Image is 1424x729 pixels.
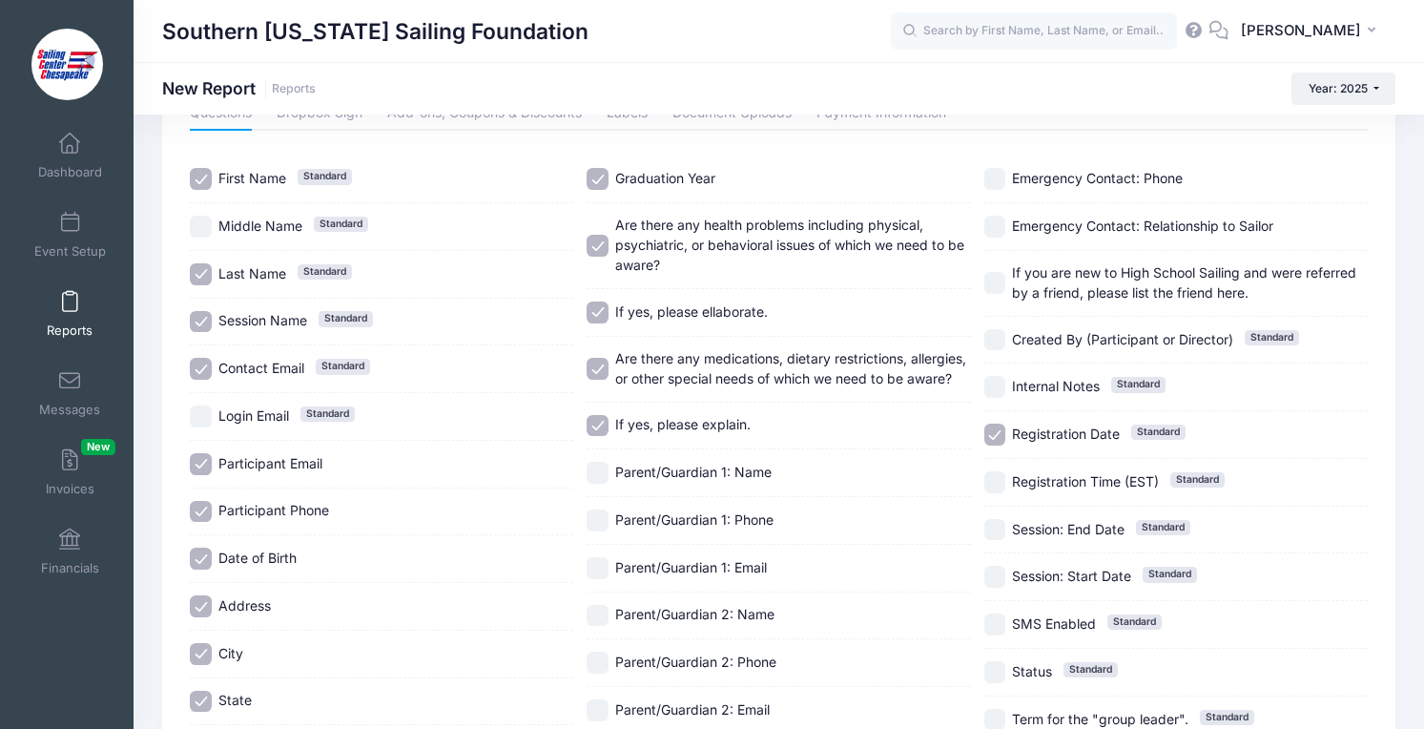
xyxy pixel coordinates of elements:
span: [PERSON_NAME] [1241,20,1361,41]
span: If yes, please ellaborate. [615,303,768,320]
span: Middle Name [218,218,302,234]
input: Date of Birth [190,548,212,570]
input: Are there any medications, dietary restrictions, allergies, or other special needs of which we ne... [587,358,609,380]
input: Parent/Guardian 2: Phone [587,652,609,674]
span: Standard [298,169,352,184]
a: Financials [25,518,115,585]
a: Messages [25,360,115,427]
span: Parent/Guardian 2: Email [615,701,770,718]
span: SMS Enabled [1012,615,1096,632]
input: Session NameStandard [190,311,212,333]
span: First Name [218,170,286,186]
span: Session Name [218,312,307,328]
span: Created By (Participant or Director) [1012,331,1233,347]
span: Event Setup [34,243,106,260]
span: Standard [314,217,368,232]
span: Status [1012,663,1052,679]
a: Reports [25,281,115,347]
input: Parent/Guardian 1: Phone [587,510,609,531]
span: Graduation Year [615,170,715,186]
input: If yes, please explain. [587,415,609,437]
span: Standard [1063,662,1118,677]
span: Parent/Guardian 2: Name [615,606,774,622]
span: Session: Start Date [1012,568,1131,584]
span: Parent/Guardian 1: Email [615,559,767,575]
input: Session: End DateStandard [984,519,1006,541]
input: StatusStandard [984,661,1006,683]
span: Emergency Contact: Phone [1012,170,1183,186]
input: Contact EmailStandard [190,358,212,380]
span: Address [218,597,271,614]
input: State [190,691,212,713]
span: Invoices [46,481,94,497]
span: If yes, please explain. [615,416,751,432]
span: Standard [316,359,370,374]
a: InvoicesNew [25,439,115,506]
span: Participant Email [218,455,322,471]
span: Contact Email [218,360,304,376]
span: Reports [47,323,93,339]
span: Internal Notes [1012,378,1100,394]
span: Are there any health problems including physical, psychiatric, or behavioral issues of which we n... [615,217,964,273]
span: Standard [1111,377,1166,392]
span: Standard [300,406,355,422]
input: Registration Time (EST)Standard [984,471,1006,493]
input: Address [190,595,212,617]
input: Session: Start DateStandard [984,566,1006,588]
span: Are there any medications, dietary restrictions, allergies, or other special needs of which we ne... [615,350,966,386]
h1: Southern [US_STATE] Sailing Foundation [162,10,588,53]
span: Registration Date [1012,426,1120,442]
h1: New Report [162,78,316,98]
span: If you are new to High School Sailing and were referred by a friend, please list the friend here. [1012,264,1356,301]
span: Messages [39,402,100,418]
span: Standard [1131,425,1186,440]
input: Login EmailStandard [190,406,212,427]
img: Southern Maryland Sailing Foundation [31,29,103,100]
input: City [190,643,212,665]
span: Year: 2025 [1309,81,1368,95]
span: City [218,645,243,661]
span: Financials [41,560,99,576]
a: Dashboard [25,122,115,189]
span: Parent/Guardian 1: Phone [615,511,774,528]
span: Standard [1245,330,1299,345]
span: Term for the "group leader". [1012,711,1188,727]
input: Graduation Year [587,168,609,190]
input: If you are new to High School Sailing and were referred by a friend, please list the friend here. [984,272,1006,294]
a: Reports [272,82,316,96]
span: Standard [1136,520,1190,535]
span: Standard [1107,614,1162,630]
input: Created By (Participant or Director)Standard [984,329,1006,351]
input: Search by First Name, Last Name, or Email... [891,12,1177,51]
span: Date of Birth [218,550,297,566]
span: Standard [1143,567,1197,582]
button: Year: 2025 [1291,73,1395,105]
input: Last NameStandard [190,263,212,285]
span: Standard [1200,710,1254,725]
span: Last Name [218,265,286,281]
span: Dashboard [38,164,102,180]
span: State [218,692,252,708]
button: [PERSON_NAME] [1228,10,1395,53]
input: Parent/Guardian 2: Email [587,699,609,721]
a: Event Setup [25,201,115,268]
input: Participant Email [190,453,212,475]
span: Standard [319,311,373,326]
span: Emergency Contact: Relationship to Sailor [1012,218,1273,234]
input: Internal NotesStandard [984,376,1006,398]
input: Are there any health problems including physical, psychiatric, or behavioral issues of which we n... [587,235,609,257]
input: Parent/Guardian 2: Name [587,605,609,627]
span: Registration Time (EST) [1012,473,1159,489]
input: SMS EnabledStandard [984,614,1006,635]
span: Session: End Date [1012,521,1125,537]
input: Parent/Guardian 1: Name [587,462,609,484]
span: Standard [298,264,352,280]
input: Emergency Contact: Relationship to Sailor [984,216,1006,238]
span: New [81,439,115,455]
span: Parent/Guardian 1: Name [615,464,772,480]
input: If yes, please ellaborate. [587,302,609,323]
span: Parent/Guardian 2: Phone [615,654,776,670]
span: Login Email [218,407,289,424]
input: Participant Phone [190,501,212,523]
span: Standard [1170,472,1225,488]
